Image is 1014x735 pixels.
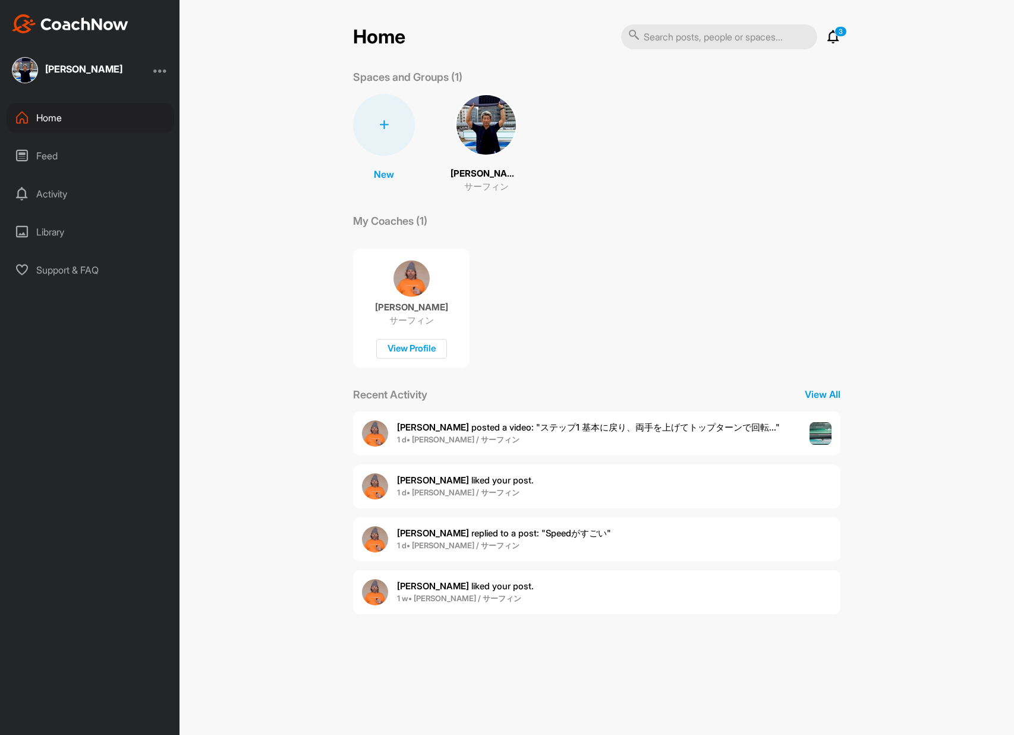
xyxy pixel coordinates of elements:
p: View All [805,387,840,401]
span: liked your post . [397,580,534,592]
img: user avatar [362,579,388,605]
b: [PERSON_NAME] [397,422,469,433]
p: New [374,167,394,181]
img: user avatar [362,420,388,447]
div: Feed [7,141,174,171]
b: [PERSON_NAME] [397,580,469,592]
div: Library [7,217,174,247]
a: [PERSON_NAME]サーフィン [451,94,522,194]
p: Spaces and Groups (1) [353,69,462,85]
img: user avatar [362,473,388,500]
img: post image [810,422,832,445]
div: Activity [7,179,174,209]
p: [PERSON_NAME] [375,301,448,313]
b: [PERSON_NAME] [397,527,469,539]
b: 1 d • [PERSON_NAME] / サーフィン [397,488,519,497]
div: Support & FAQ [7,255,174,285]
b: 1 w • [PERSON_NAME] / サーフィン [397,593,521,603]
h2: Home [353,26,405,49]
img: square_14badac6d10814a148b66679d86bcb5d.jpg [455,94,517,156]
p: 3 [834,26,847,37]
img: coach avatar [393,260,430,297]
input: Search posts, people or spaces... [621,24,817,49]
b: 1 d • [PERSON_NAME] / サーフィン [397,435,519,444]
div: [PERSON_NAME] [45,64,122,74]
p: Recent Activity [353,387,427,403]
span: replied to a post : "Speedがすごい" [397,527,611,539]
p: [PERSON_NAME] [451,167,522,181]
div: View Profile [376,339,447,359]
p: サーフィン [389,315,434,326]
span: liked your post . [397,475,534,486]
p: サーフィン [464,180,509,194]
img: square_14badac6d10814a148b66679d86bcb5d.jpg [12,57,38,83]
span: posted a video : " ステップ1 基本に戻り、両手を上げてトップターンで回転... " [397,422,780,433]
p: My Coaches (1) [353,213,427,229]
img: CoachNow [12,14,128,33]
div: Home [7,103,174,133]
b: [PERSON_NAME] [397,475,469,486]
b: 1 d • [PERSON_NAME] / サーフィン [397,541,519,550]
img: user avatar [362,526,388,552]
